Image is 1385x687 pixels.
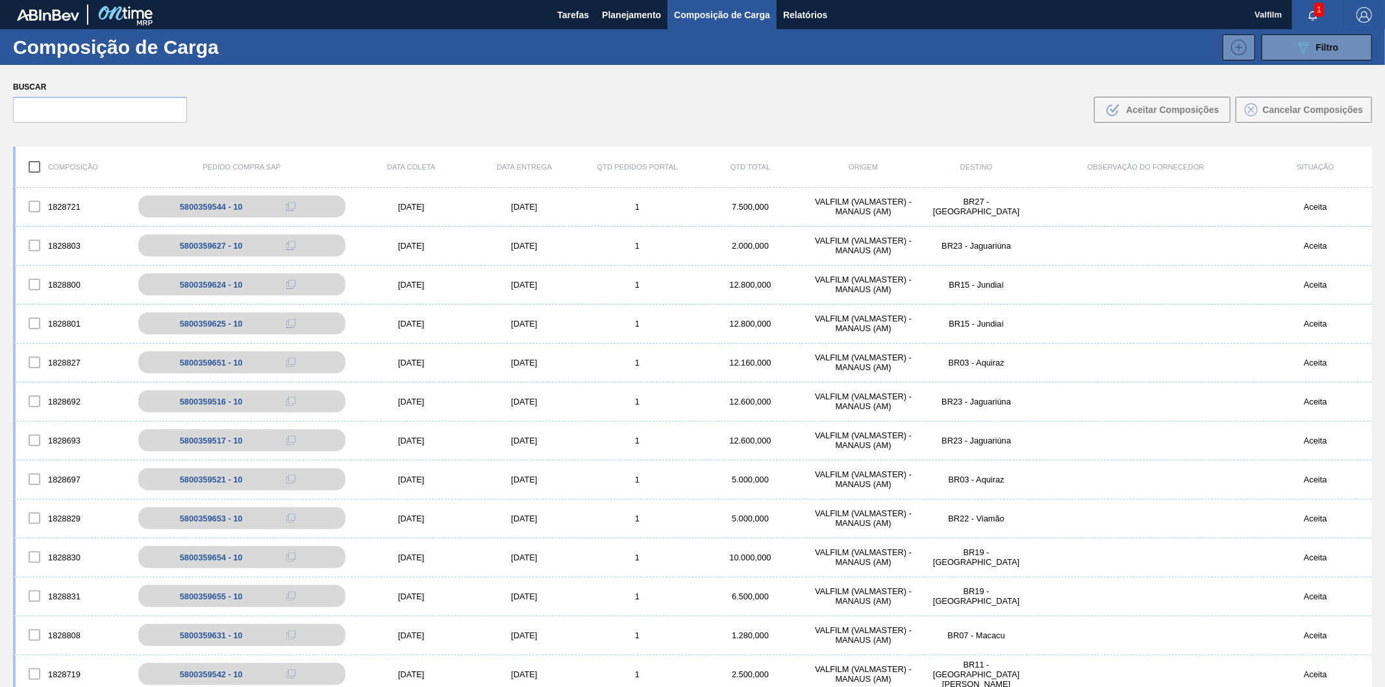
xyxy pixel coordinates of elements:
div: 1 [580,202,693,212]
div: 5800359521 - 10 [180,475,243,484]
div: 1828827 [16,349,129,376]
div: Copiar [278,471,304,487]
span: Aceitar Composições [1126,105,1219,115]
div: 12.800,000 [694,319,807,329]
div: Aceita [1259,358,1372,368]
div: 12.800,000 [694,280,807,290]
div: 5.000,000 [694,475,807,484]
button: Aceitar Composições [1094,97,1230,123]
div: Copiar [278,627,304,643]
div: 1.280,000 [694,631,807,640]
span: Tarefas [557,7,589,23]
div: 5800359655 - 10 [180,592,243,601]
div: Copiar [278,432,304,448]
div: 5800359542 - 10 [180,669,243,679]
div: [DATE] [468,669,580,679]
div: 1 [580,319,693,329]
div: [DATE] [355,202,468,212]
div: 1828800 [16,271,129,298]
div: 1828803 [16,232,129,259]
div: [DATE] [468,514,580,523]
img: TNhmsLtSVTkK8tSr43FrP2fwEKptu5GPRR3wAAAABJRU5ErkJggg== [17,9,79,21]
div: Situação [1259,163,1372,171]
div: 1 [580,592,693,601]
div: Qtd Pedidos Portal [580,163,693,171]
div: Qtd Total [694,163,807,171]
div: 1828808 [16,621,129,649]
div: VALFILM (VALMASTER) - MANAUS (AM) [807,625,920,645]
div: Aceita [1259,202,1372,212]
div: VALFILM (VALMASTER) - MANAUS (AM) [807,353,920,372]
span: 1 [1314,3,1324,17]
span: Cancelar Composições [1263,105,1364,115]
div: BR03 - Aquiraz [920,358,1033,368]
div: [DATE] [355,592,468,601]
div: BR23 - Jaguariúna [920,397,1033,406]
div: BR27 - Nova Minas [920,197,1033,216]
div: Copiar [278,277,304,292]
div: 1828692 [16,388,129,415]
div: BR15 - Jundiaí [920,319,1033,329]
div: Composição [16,153,129,181]
div: Copiar [278,510,304,526]
button: Filtro [1262,34,1372,60]
div: BR22 - Viamão [920,514,1033,523]
div: 7.500,000 [694,202,807,212]
span: Composição de Carga [674,7,770,23]
div: Data entrega [468,163,580,171]
h1: Composição de Carga [13,40,231,55]
div: VALFILM (VALMASTER) - MANAUS (AM) [807,392,920,411]
div: BR23 - Jaguariúna [920,436,1033,445]
div: VALFILM (VALMASTER) - MANAUS (AM) [807,586,920,606]
div: BR15 - Jundiaí [920,280,1033,290]
div: VALFILM (VALMASTER) - MANAUS (AM) [807,236,920,255]
div: [DATE] [355,514,468,523]
div: Copiar [278,393,304,409]
div: [DATE] [468,241,580,251]
div: 2.500,000 [694,669,807,679]
div: [DATE] [468,631,580,640]
div: BR23 - Jaguariúna [920,241,1033,251]
div: 5800359654 - 10 [180,553,243,562]
div: BR03 - Aquiraz [920,475,1033,484]
div: Aceita [1259,475,1372,484]
div: Origem [807,163,920,171]
div: 6.500,000 [694,592,807,601]
div: 2.000,000 [694,241,807,251]
div: VALFILM (VALMASTER) - MANAUS (AM) [807,275,920,294]
div: 10.000,000 [694,553,807,562]
div: [DATE] [468,280,580,290]
div: [DATE] [355,280,468,290]
div: 1 [580,358,693,368]
div: VALFILM (VALMASTER) - MANAUS (AM) [807,547,920,567]
div: [DATE] [468,475,580,484]
div: VALFILM (VALMASTER) - MANAUS (AM) [807,508,920,528]
div: 5800359544 - 10 [180,202,243,212]
div: 1 [580,553,693,562]
div: [DATE] [355,436,468,445]
div: 1 [580,475,693,484]
div: 12.600,000 [694,436,807,445]
div: 5.000,000 [694,514,807,523]
div: 1 [580,280,693,290]
button: Cancelar Composições [1236,97,1372,123]
div: 5800359631 - 10 [180,631,243,640]
div: 5800359627 - 10 [180,241,243,251]
div: Copiar [278,666,304,682]
div: 1 [580,241,693,251]
div: Aceita [1259,319,1372,329]
div: [DATE] [355,319,468,329]
div: Destino [920,163,1033,171]
div: 12.160,000 [694,358,807,368]
div: [DATE] [355,358,468,368]
div: BR19 - Nova Rio [920,586,1033,606]
div: 1 [580,631,693,640]
span: Relatórios [783,7,827,23]
img: Logout [1356,7,1372,23]
div: 1828830 [16,543,129,571]
div: Copiar [278,238,304,253]
label: Buscar [13,78,187,97]
div: Nova Composição [1216,34,1255,60]
div: 5800359651 - 10 [180,358,243,368]
div: 1828693 [16,427,129,454]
